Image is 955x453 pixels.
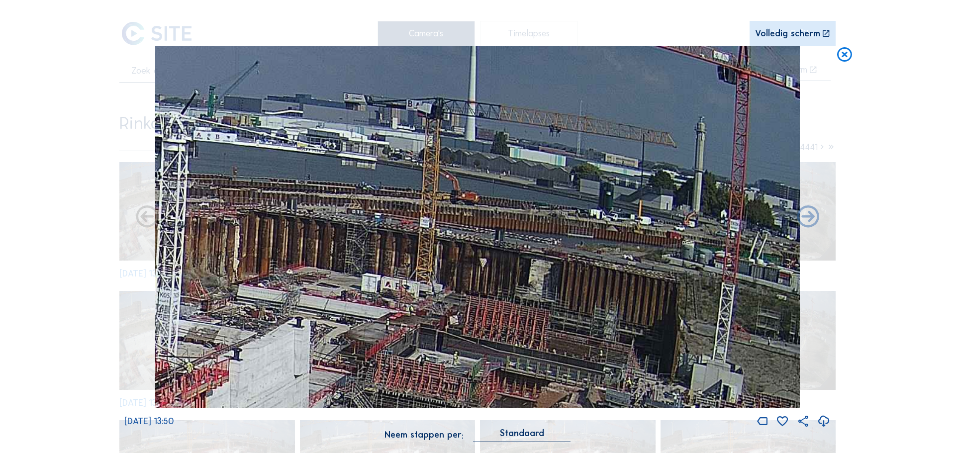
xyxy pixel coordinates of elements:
[155,46,800,408] img: Image
[755,29,820,39] div: Volledig scherm
[795,204,821,231] i: Back
[500,429,544,438] div: Standaard
[124,416,174,427] span: [DATE] 13:50
[384,431,464,440] div: Neem stappen per:
[134,204,160,231] i: Forward
[473,429,571,442] div: Standaard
